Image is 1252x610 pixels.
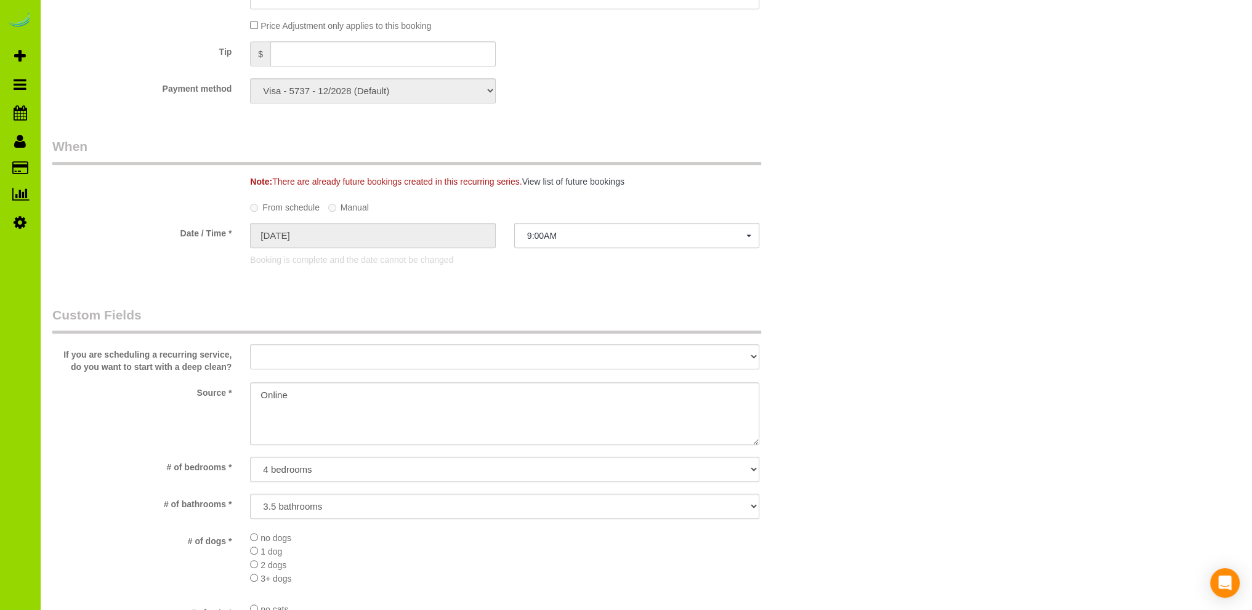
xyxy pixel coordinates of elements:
[260,533,291,543] span: no dogs
[43,382,241,399] label: Source *
[522,177,624,187] a: View list of future bookings
[328,204,336,212] input: Manual
[514,223,759,248] button: 9:00AM
[43,344,241,373] label: If you are scheduling a recurring service, do you want to start with a deep clean?
[328,197,369,214] label: Manual
[260,560,286,570] span: 2 dogs
[260,547,282,556] span: 1 dog
[250,177,272,187] strong: Note:
[7,12,32,30] img: Automaid Logo
[250,254,759,266] p: Booking is complete and the date cannot be changed
[260,21,431,31] span: Price Adjustment only applies to this booking
[250,223,495,248] input: MM/DD/YYYY
[250,41,270,66] span: $
[250,204,258,212] input: From schedule
[43,457,241,473] label: # of bedrooms *
[43,531,241,547] label: # of dogs *
[52,137,761,165] legend: When
[43,494,241,510] label: # of bathrooms *
[43,223,241,239] label: Date / Time *
[52,306,761,334] legend: Custom Fields
[527,231,746,241] span: 9:00AM
[241,175,834,188] div: There are already future bookings created in this recurring series.
[43,41,241,58] label: Tip
[43,78,241,95] label: Payment method
[1210,568,1240,598] div: Open Intercom Messenger
[260,574,291,584] span: 3+ dogs
[250,197,320,214] label: From schedule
